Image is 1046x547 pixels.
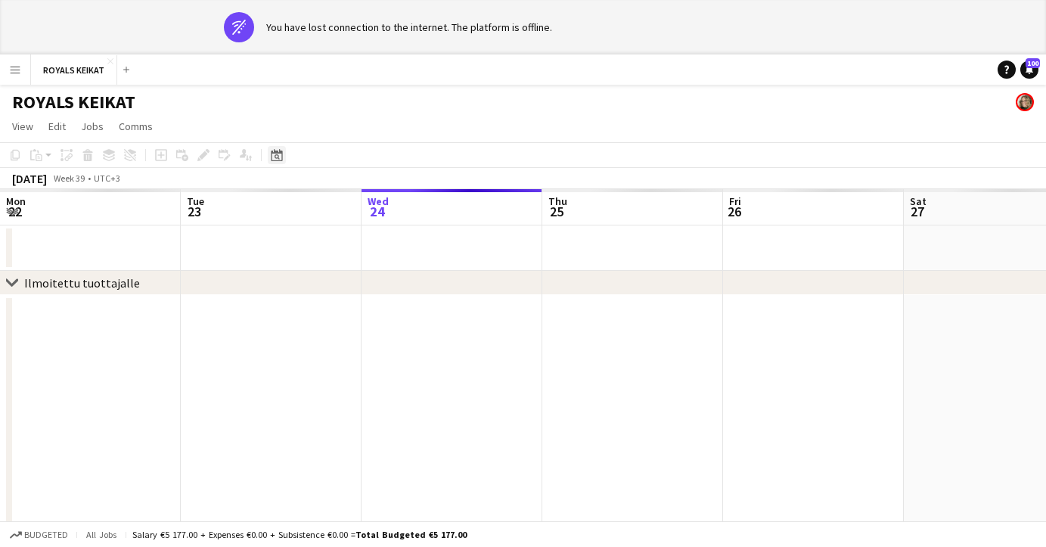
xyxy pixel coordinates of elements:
[1016,93,1034,111] app-user-avatar: Pauliina Aalto
[1026,58,1040,68] span: 100
[187,194,204,208] span: Tue
[1020,61,1038,79] a: 100
[12,171,47,186] div: [DATE]
[75,117,110,136] a: Jobs
[24,275,140,291] div: Ilmoitettu tuottajalle
[908,203,927,220] span: 27
[368,194,389,208] span: Wed
[8,527,70,543] button: Budgeted
[727,203,741,220] span: 26
[4,203,26,220] span: 22
[910,194,927,208] span: Sat
[81,120,104,133] span: Jobs
[729,194,741,208] span: Fri
[12,91,135,113] h1: ROYALS KEIKAT
[83,529,119,540] span: All jobs
[119,120,153,133] span: Comms
[48,120,66,133] span: Edit
[94,172,120,184] div: UTC+3
[6,194,26,208] span: Mon
[266,20,552,34] div: You have lost connection to the internet. The platform is offline.
[12,120,33,133] span: View
[355,529,467,540] span: Total Budgeted €5 177.00
[31,55,117,85] button: ROYALS KEIKAT
[113,117,159,136] a: Comms
[548,194,567,208] span: Thu
[50,172,88,184] span: Week 39
[6,117,39,136] a: View
[132,529,467,540] div: Salary €5 177.00 + Expenses €0.00 + Subsistence €0.00 =
[42,117,72,136] a: Edit
[546,203,567,220] span: 25
[24,530,68,540] span: Budgeted
[185,203,204,220] span: 23
[365,203,389,220] span: 24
